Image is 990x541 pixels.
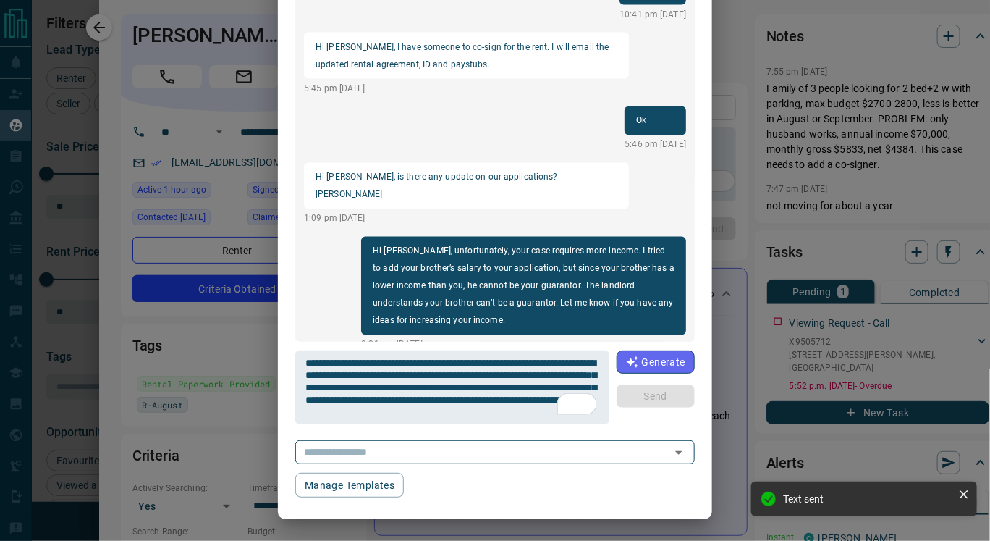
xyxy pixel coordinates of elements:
[361,338,686,351] p: 9:21 pm [DATE]
[625,138,686,151] p: 5:46 pm [DATE]
[304,212,629,225] p: 1:09 pm [DATE]
[669,443,689,463] button: Open
[619,8,686,21] p: 10:41 pm [DATE]
[316,169,617,204] p: Hi [PERSON_NAME], is there any update on our applications? [PERSON_NAME]
[305,357,600,419] textarea: To enrich screen reader interactions, please activate Accessibility in Grammarly extension settings
[295,473,404,498] button: Manage Templates
[783,493,952,505] div: Text sent
[373,243,674,330] p: Hi [PERSON_NAME], unfortunately, your case requires more income. I tried to add your brother’s sa...
[304,82,629,95] p: 5:45 pm [DATE]
[617,351,695,374] button: Generate
[316,38,617,73] p: Hi [PERSON_NAME], I have someone to co-sign for the rent. I will email the updated rental agreeme...
[636,112,674,130] p: Ok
